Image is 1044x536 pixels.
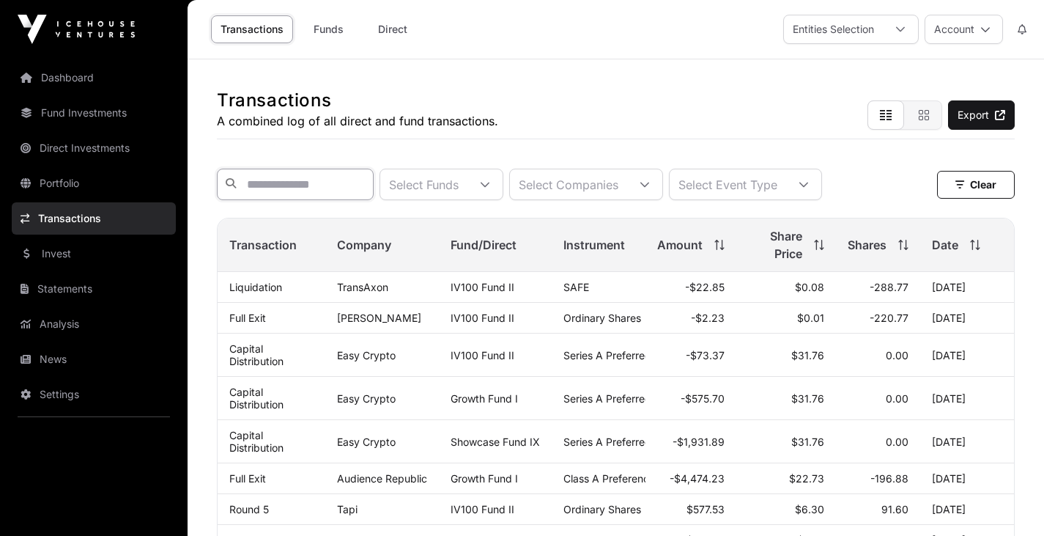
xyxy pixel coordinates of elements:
a: Funds [299,15,358,43]
td: -$22.85 [645,272,736,303]
a: Transactions [211,15,293,43]
span: -220.77 [870,312,908,324]
a: Tapi [337,503,358,515]
span: Fund/Direct [451,236,517,254]
td: [DATE] [920,334,1014,377]
a: Direct [363,15,422,43]
a: Showcase Fund IX [451,436,540,448]
button: Clear [937,171,1015,199]
a: News [12,343,176,375]
td: -$73.37 [645,334,736,377]
a: Growth Fund I [451,392,518,405]
span: Series A Preferred Share [563,349,682,361]
a: Capital Distribution [229,342,284,367]
a: Full Exit [229,472,266,485]
span: Transaction [229,236,297,254]
span: Date [932,236,958,254]
a: Easy Crypto [337,436,396,448]
h1: Transactions [217,89,498,112]
td: [DATE] [920,377,1014,420]
span: $0.08 [795,281,824,293]
td: [DATE] [920,463,1014,494]
a: Settings [12,378,176,411]
td: -$4,474.23 [645,463,736,494]
a: IV100 Fund II [451,312,514,324]
a: Analysis [12,308,176,340]
span: Class A Preference Shares [563,472,691,485]
span: Ordinary Shares [563,312,641,324]
img: Icehouse Ventures Logo [18,15,135,44]
a: Dashboard [12,62,176,94]
span: $31.76 [791,436,824,448]
a: Fund Investments [12,97,176,129]
div: Select Funds [380,169,467,199]
a: Statements [12,273,176,305]
a: Capital Distribution [229,429,284,454]
span: $6.30 [795,503,824,515]
a: Portfolio [12,167,176,199]
button: Account [925,15,1003,44]
a: Growth Fund I [451,472,518,485]
span: Instrument [563,236,625,254]
div: Select Event Type [670,169,786,199]
span: 0.00 [886,349,908,361]
td: [DATE] [920,303,1014,334]
iframe: Chat Widget [971,466,1044,536]
span: Shares [848,236,886,254]
div: Select Companies [510,169,627,199]
span: $31.76 [791,392,824,405]
span: Series A Preferred Share [563,392,682,405]
a: TransAxon [337,281,388,293]
a: Invest [12,238,176,270]
a: IV100 Fund II [451,281,514,293]
span: Amount [657,236,703,254]
span: 0.00 [886,436,908,448]
div: Entities Selection [784,15,883,43]
span: $0.01 [797,312,824,324]
a: Easy Crypto [337,392,396,405]
a: Export [948,100,1015,130]
span: 91.60 [881,503,908,515]
a: Transactions [12,202,176,235]
a: IV100 Fund II [451,349,514,361]
a: IV100 Fund II [451,503,514,515]
span: SAFE [563,281,589,293]
span: -288.77 [870,281,908,293]
a: [PERSON_NAME] [337,312,421,324]
a: Audience Republic [337,472,427,485]
span: -196.88 [870,472,908,485]
td: -$575.70 [645,377,736,420]
span: Share Price [748,227,802,263]
td: -$2.23 [645,303,736,334]
span: Company [337,236,391,254]
span: $31.76 [791,349,824,361]
a: Full Exit [229,312,266,324]
p: A combined log of all direct and fund transactions. [217,112,498,130]
a: Direct Investments [12,132,176,164]
td: $577.53 [645,494,736,525]
td: -$1,931.89 [645,420,736,463]
a: Round 5 [229,503,269,515]
a: Easy Crypto [337,349,396,361]
td: [DATE] [920,494,1014,525]
span: 0.00 [886,392,908,405]
span: $22.73 [789,472,824,485]
td: [DATE] [920,272,1014,303]
a: Capital Distribution [229,386,284,411]
a: Liquidation [229,281,282,293]
td: [DATE] [920,420,1014,463]
span: Ordinary Shares [563,503,641,515]
span: Series A Preferred Share [563,436,682,448]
